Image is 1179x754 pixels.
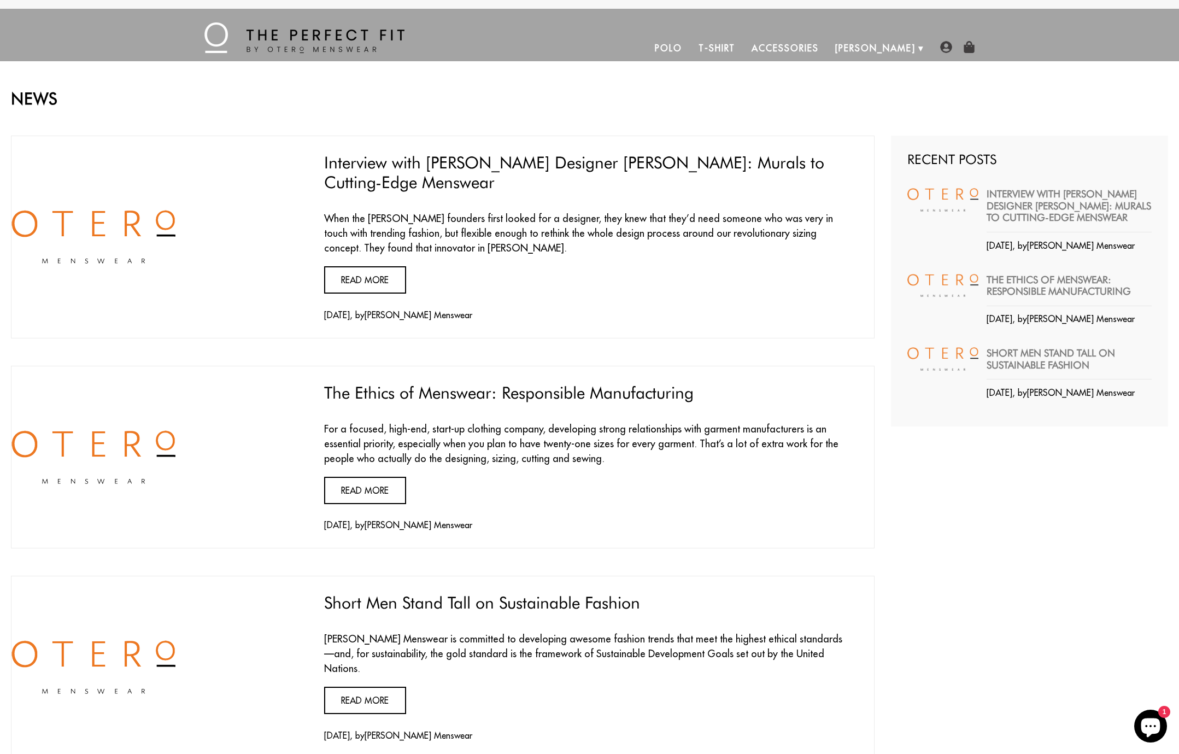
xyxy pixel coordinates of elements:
[355,518,472,531] li: by
[987,313,1012,324] a: [DATE]
[690,35,743,61] a: T-Shirt
[987,240,1012,251] a: [DATE]
[1018,386,1135,399] li: by
[365,309,472,320] a: [PERSON_NAME] Menswear
[355,729,472,742] li: by
[1027,240,1135,251] a: [PERSON_NAME] Menswear
[324,423,838,465] span: For a focused, high-end, start-up clothing company, developing strong relationships with garment ...
[324,153,824,192] a: Interview with [PERSON_NAME] Designer [PERSON_NAME]: Murals to Cutting-Edge Menswear
[324,632,852,676] p: [PERSON_NAME] Menswear
[1131,710,1170,745] inbox-online-store-chat: Shopify online store chat
[987,188,1151,223] a: Interview with [PERSON_NAME] Designer [PERSON_NAME]: Murals to Cutting-Edge Menswear
[324,309,350,320] a: [DATE]
[987,239,1015,252] li: ,
[324,477,406,504] a: Read more
[324,266,406,294] a: Read more
[324,211,852,255] p: When the [PERSON_NAME] founders first looked for a designer, they knew that they’d need someone w...
[11,89,1168,108] h2: News
[907,188,978,211] img: Otero Menswear Logo - Clothes for Short Men
[1018,312,1135,325] li: by
[204,22,404,53] img: The Perfect Fit - by Otero Menswear - Logo
[987,274,1131,297] a: The Ethics of Menswear: Responsible Manufacturing
[11,210,175,264] img: Otero Menswear Logo - Clothes for Short Men
[324,647,824,675] span: —and, for sustainability, the gold standard is the framework of Sustainable Development Goals set...
[987,386,1015,399] li: ,
[987,312,1015,325] li: ,
[11,430,175,484] img: Otero Menswear Logo - Clothes for Short Men
[324,518,353,531] li: ,
[647,35,690,61] a: Polo
[907,274,978,297] img: Otero Menswear Logo - Clothes for Short Men
[324,519,350,530] a: [DATE]
[1027,313,1135,324] a: [PERSON_NAME] Menswear
[1027,387,1135,398] a: [PERSON_NAME] Menswear
[324,308,353,322] li: ,
[940,41,952,53] img: user-account-icon.png
[1018,239,1135,252] li: by
[450,633,842,645] span: is committed to developing awesome fashion trends that meet the highest ethical standards
[987,347,1115,371] a: Short Men Stand Tall on Sustainable Fashion
[355,308,472,322] li: by
[324,730,350,741] a: [DATE]
[907,152,1152,168] h2: Recent Posts
[365,519,472,530] a: [PERSON_NAME] Menswear
[324,593,640,612] a: Short Men Stand Tall on Sustainable Fashion
[963,41,975,53] img: shopping-bag-icon.png
[987,387,1012,398] a: [DATE]
[365,730,472,741] a: [PERSON_NAME] Menswear
[743,35,826,61] a: Accessories
[324,729,353,742] li: ,
[827,35,924,61] a: [PERSON_NAME]
[324,687,406,714] a: Read more
[11,640,175,694] img: Otero Menswear Logo - Clothes for Short Men
[324,383,694,402] a: The Ethics of Menswear: Responsible Manufacturing
[907,347,978,370] img: Otero Menswear Logo - Clothes for Short Men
